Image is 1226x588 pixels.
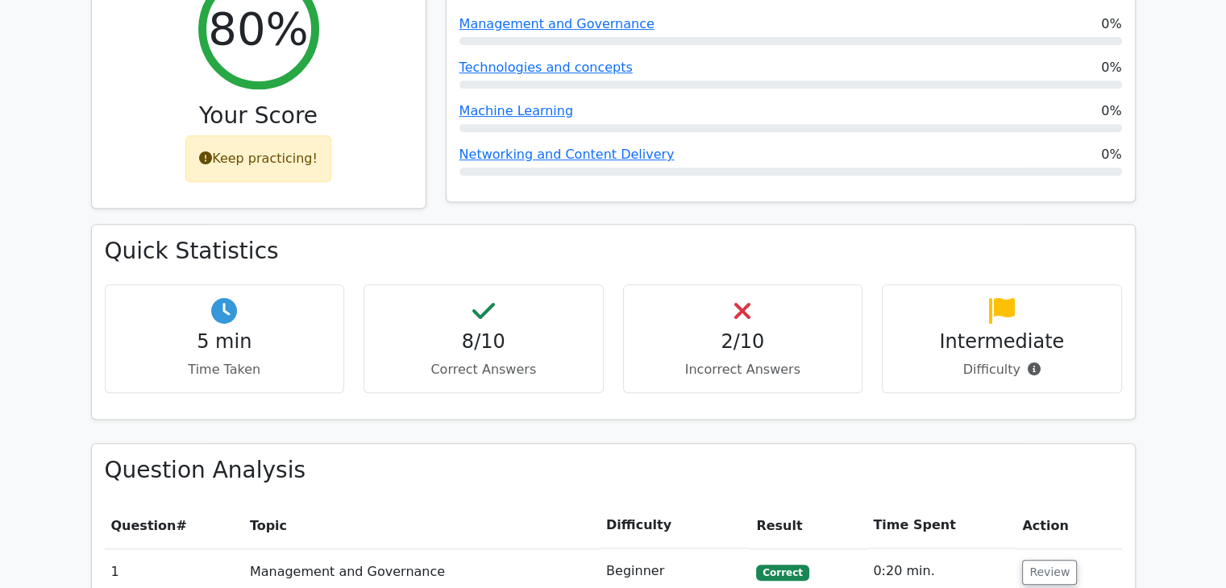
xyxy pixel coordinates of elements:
th: Action [1016,503,1121,549]
a: Networking and Content Delivery [459,147,675,162]
span: 0% [1101,14,1121,34]
h2: 80% [208,2,308,56]
h4: Intermediate [896,330,1108,354]
h3: Your Score [105,102,413,130]
th: Topic [243,503,600,549]
th: Time Spent [867,503,1016,549]
h3: Question Analysis [105,457,1122,484]
span: 0% [1101,101,1121,121]
button: Review [1022,560,1077,585]
a: Machine Learning [459,103,574,118]
th: Result [750,503,867,549]
span: Question [111,518,177,533]
h4: 2/10 [637,330,850,354]
h4: 5 min [118,330,331,354]
div: Keep practicing! [185,135,331,182]
p: Incorrect Answers [637,360,850,379]
th: Difficulty [600,503,750,549]
h3: Quick Statistics [105,238,1122,265]
p: Time Taken [118,360,331,379]
h4: 8/10 [377,330,590,354]
th: # [105,503,243,549]
p: Correct Answers [377,360,590,379]
a: Technologies and concepts [459,60,633,75]
span: 0% [1101,145,1121,164]
span: Correct [756,565,808,581]
a: Management and Governance [459,16,655,31]
span: 0% [1101,58,1121,77]
p: Difficulty [896,360,1108,379]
